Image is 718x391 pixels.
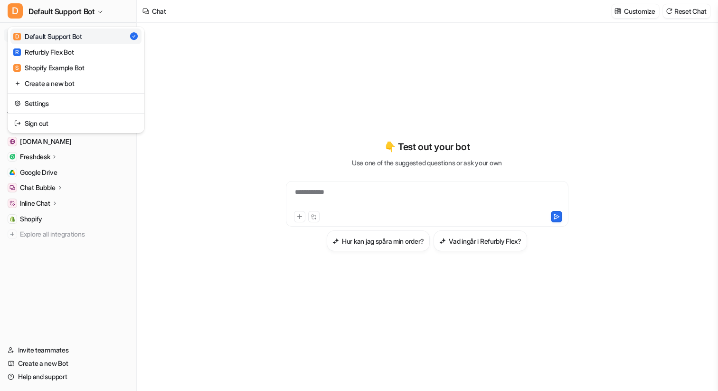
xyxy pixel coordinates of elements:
[10,95,142,111] a: Settings
[8,27,144,133] div: DDefault Support Bot
[13,64,21,72] span: S
[13,47,74,57] div: Refurbly Flex Bot
[14,118,21,128] img: reset
[10,115,142,131] a: Sign out
[10,76,142,91] a: Create a new bot
[14,98,21,108] img: reset
[13,48,21,56] span: R
[14,78,21,88] img: reset
[13,63,85,73] div: Shopify Example Bot
[28,5,94,18] span: Default Support Bot
[13,33,21,40] span: D
[13,31,82,41] div: Default Support Bot
[8,3,23,19] span: D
